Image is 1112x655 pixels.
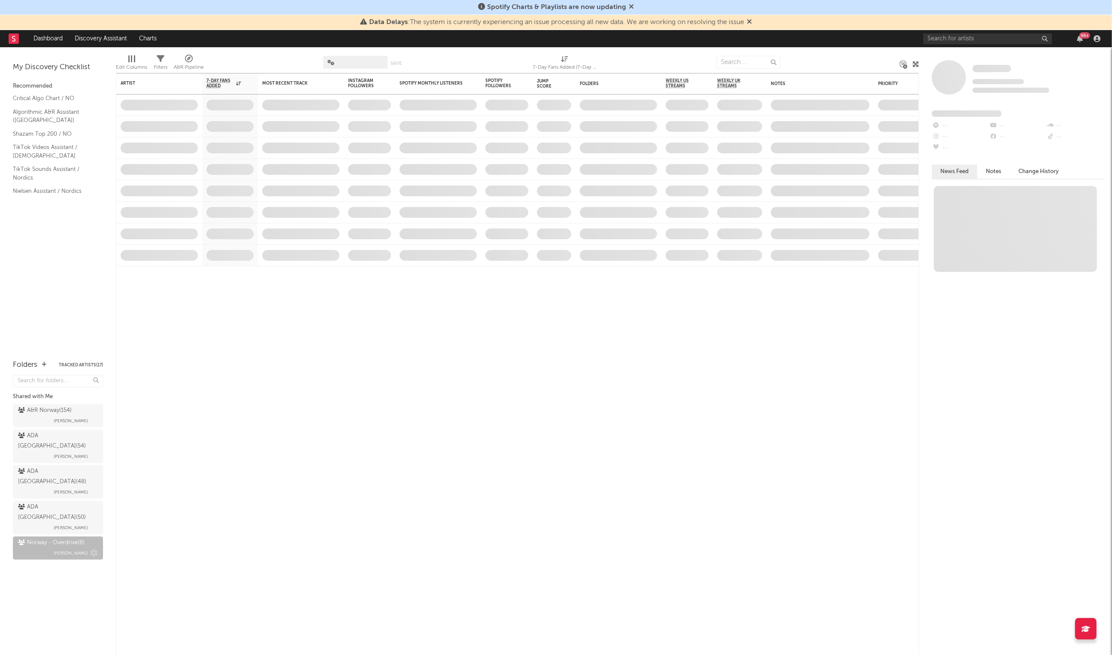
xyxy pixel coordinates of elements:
input: Search... [716,56,781,69]
a: A&R Norway(154)[PERSON_NAME] [13,404,103,427]
span: : The system is currently experiencing an issue processing all new data. We are working on resolv... [369,19,744,26]
a: ADA [GEOGRAPHIC_DATA](54)[PERSON_NAME] [13,430,103,463]
a: ADA [GEOGRAPHIC_DATA](48)[PERSON_NAME] [13,465,103,499]
div: A&R Pipeline [174,62,204,73]
span: Dismiss [747,19,752,26]
span: Weekly UK Streams [717,78,749,88]
span: [PERSON_NAME] [54,416,88,426]
div: Instagram Followers [348,78,378,88]
div: -- [989,131,1046,143]
div: Artist [121,81,185,86]
span: Some Artist [973,65,1011,72]
span: [PERSON_NAME] [54,487,88,497]
span: Fans Added by Platform [932,110,1002,117]
div: -- [989,120,1046,131]
div: 7-Day Fans Added (7-Day Fans Added) [533,52,597,76]
div: Most Recent Track [262,81,327,86]
span: Spotify Charts & Playlists are now updating [487,4,626,11]
button: Save [391,61,402,66]
div: Folders [13,360,37,370]
div: Spotify Followers [485,78,515,88]
div: ADA [GEOGRAPHIC_DATA] ( 48 ) [18,466,96,487]
div: Shared with Me [13,392,103,402]
div: Folders [580,81,644,86]
div: Filters [154,52,167,76]
div: -- [932,120,989,131]
a: Nielsen Assistant / Nordics [13,186,94,196]
button: 99+ [1077,35,1083,42]
div: Recommended [13,81,103,91]
div: A&R Norway ( 154 ) [18,405,72,416]
span: [PERSON_NAME] [54,451,88,462]
button: News Feed [932,165,977,179]
div: A&R Pipeline [174,52,204,76]
button: Tracked Artists(17) [59,363,103,367]
div: Norway - Overdrive ( 8 ) [18,538,85,548]
span: Dismiss [629,4,634,11]
div: Notes [771,81,857,86]
a: Shazam Top 200 / NO [13,129,94,139]
a: ADA [GEOGRAPHIC_DATA](50)[PERSON_NAME] [13,501,103,534]
div: Priority [878,81,912,86]
span: [PERSON_NAME] [54,548,88,558]
input: Search for artists [923,34,1052,44]
div: -- [1046,120,1103,131]
span: 0 fans last week [973,88,1049,93]
a: Norway - Overdrive(8)[PERSON_NAME] [13,536,103,560]
div: ADA [GEOGRAPHIC_DATA] ( 50 ) [18,502,96,523]
a: Critical Algo Chart / NO [13,94,94,103]
button: Change History [1010,165,1067,179]
div: My Discovery Checklist [13,62,103,73]
div: Filters [154,62,167,73]
a: Charts [133,30,163,47]
div: 7-Day Fans Added (7-Day Fans Added) [533,62,597,73]
div: -- [932,143,989,154]
a: TikTok Sounds Assistant / Nordics [13,165,94,182]
div: Edit Columns [116,52,147,76]
a: Discovery Assistant [69,30,133,47]
span: Tracking Since: [DATE] [973,79,1024,84]
div: ADA [GEOGRAPHIC_DATA] ( 54 ) [18,431,96,451]
div: 99 + [1079,32,1090,39]
div: -- [1046,131,1103,143]
span: Data Delays [369,19,408,26]
button: Notes [977,165,1010,179]
a: Algorithmic A&R Assistant ([GEOGRAPHIC_DATA]) [13,107,94,125]
a: Dashboard [27,30,69,47]
div: Spotify Monthly Listeners [400,81,464,86]
span: 7-Day Fans Added [206,78,234,88]
div: Edit Columns [116,62,147,73]
a: Some Artist [973,64,1011,73]
a: TikTok Videos Assistant / [DEMOGRAPHIC_DATA] [13,143,94,160]
input: Search for folders... [13,375,103,387]
div: -- [932,131,989,143]
span: [PERSON_NAME] [54,523,88,533]
div: Jump Score [537,79,558,89]
span: Weekly US Streams [666,78,696,88]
